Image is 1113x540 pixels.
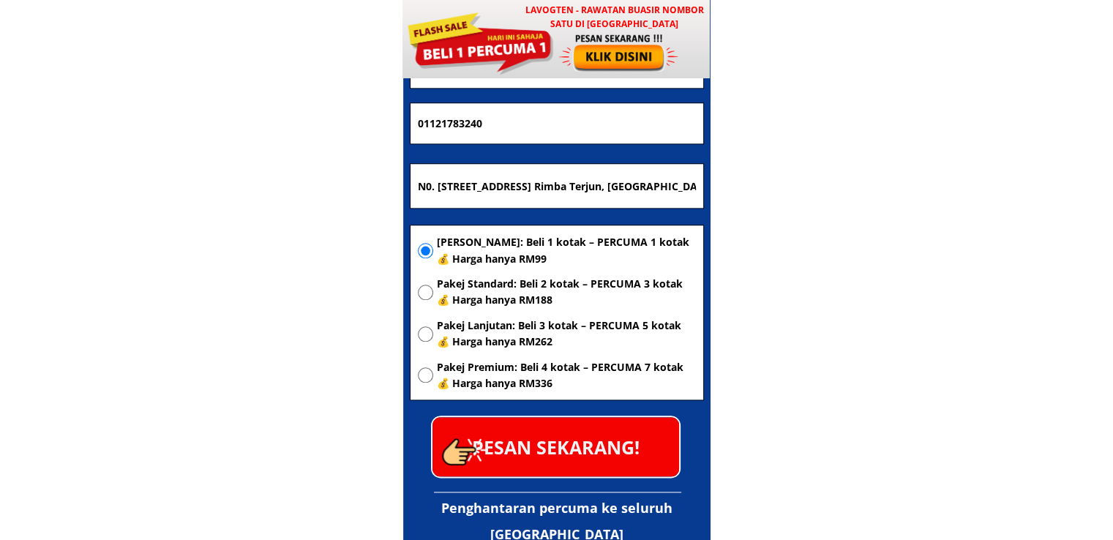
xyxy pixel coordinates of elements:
span: Pakej Lanjutan: Beli 3 kotak – PERCUMA 5 kotak 💰 Harga hanya RM262 [437,318,696,350]
span: Pakej Premium: Beli 4 kotak – PERCUMA 7 kotak 💰 Harga hanya RM336 [437,359,696,392]
span: Pakej Standard: Beli 2 kotak – PERCUMA 3 kotak 💰 Harga hanya RM188 [437,276,696,309]
input: Alamat [414,164,700,208]
span: [PERSON_NAME]: Beli 1 kotak – PERCUMA 1 kotak 💰 Harga hanya RM99 [437,234,696,267]
input: Nombor Telefon Bimbit [414,103,700,144]
p: PESAN SEKARANG! [432,417,679,476]
h3: LAVOGTEN - Rawatan Buasir Nombor Satu di [GEOGRAPHIC_DATA] [518,3,711,31]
